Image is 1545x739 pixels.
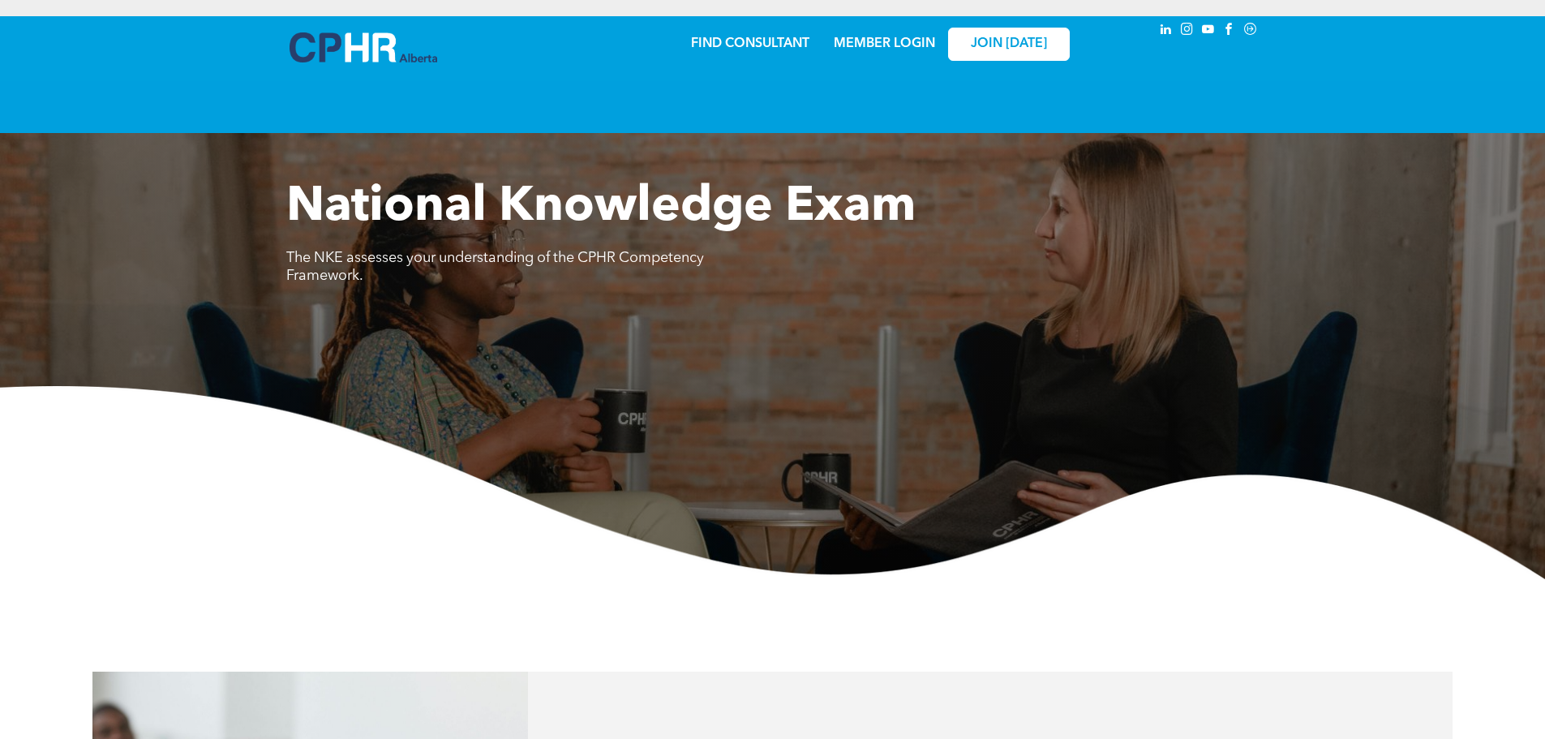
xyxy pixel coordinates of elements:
a: facebook [1221,20,1238,42]
a: FIND CONSULTANT [691,37,809,50]
span: JOIN [DATE] [971,37,1047,52]
a: instagram [1178,20,1196,42]
span: National Knowledge Exam [286,183,916,232]
a: MEMBER LOGIN [834,37,935,50]
a: youtube [1200,20,1217,42]
a: linkedin [1157,20,1175,42]
a: Social network [1242,20,1260,42]
span: The NKE assesses your understanding of the CPHR Competency Framework. [286,251,704,283]
img: A blue and white logo for cp alberta [290,32,437,62]
a: JOIN [DATE] [948,28,1070,61]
